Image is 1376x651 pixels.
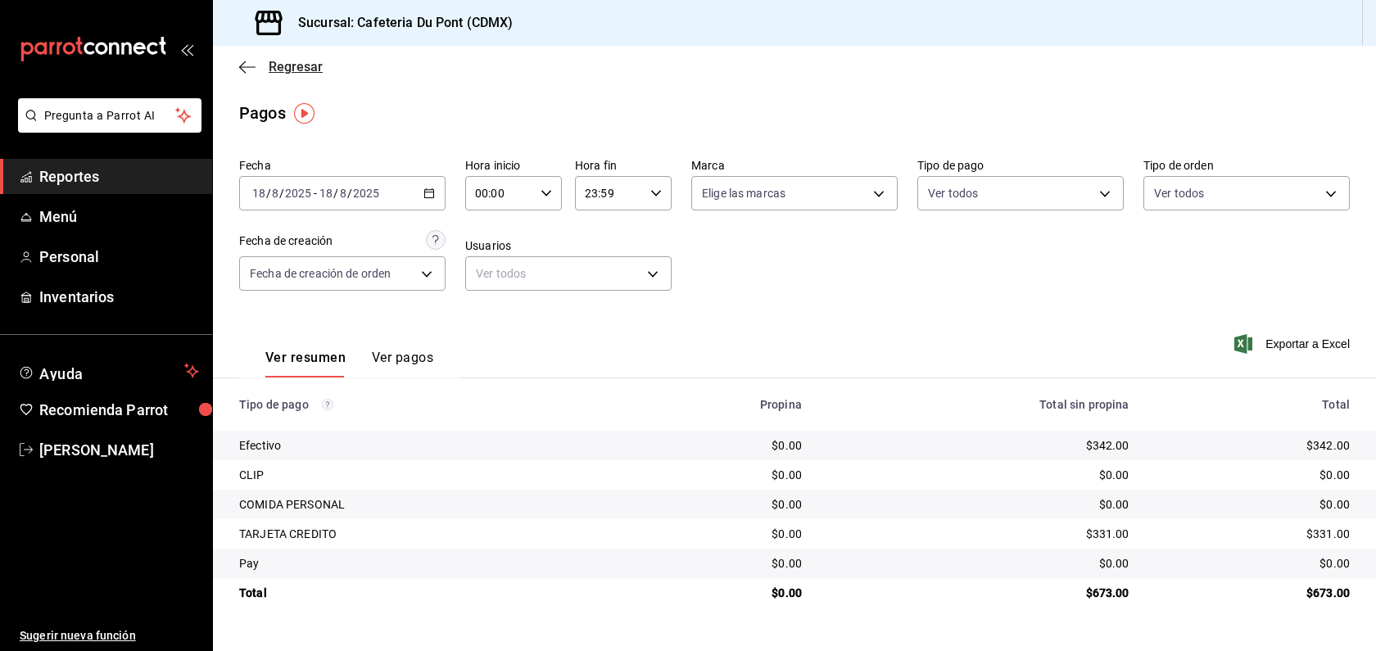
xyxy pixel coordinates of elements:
span: Ayuda [39,361,178,381]
span: Personal [39,246,199,268]
div: Fecha de creación [239,233,333,250]
span: Sugerir nueva función [20,627,199,644]
div: $331.00 [1156,526,1350,542]
div: $0.00 [636,467,802,483]
a: Pregunta a Parrot AI [11,119,201,136]
span: Menú [39,206,199,228]
input: ---- [284,187,312,200]
div: Ver todos [465,256,672,291]
button: open_drawer_menu [180,43,193,56]
label: Hora fin [575,160,672,171]
div: $331.00 [828,526,1129,542]
button: Regresar [239,59,323,75]
div: $0.00 [1156,467,1350,483]
span: Elige las marcas [702,185,785,201]
div: Tipo de pago [239,398,609,411]
div: $0.00 [636,585,802,601]
div: $342.00 [828,437,1129,454]
button: Exportar a Excel [1238,334,1350,354]
div: $0.00 [636,437,802,454]
img: Tooltip marker [294,103,315,124]
span: / [266,187,271,200]
div: $0.00 [1156,496,1350,513]
svg: Los pagos realizados con Pay y otras terminales son montos brutos. [322,399,333,410]
div: CLIP [239,467,609,483]
label: Usuarios [465,240,672,251]
label: Hora inicio [465,160,562,171]
div: $0.00 [828,467,1129,483]
div: $0.00 [1156,555,1350,572]
span: / [333,187,338,200]
label: Tipo de pago [917,160,1124,171]
input: ---- [352,187,380,200]
div: $342.00 [1156,437,1350,454]
input: -- [319,187,333,200]
div: Pay [239,555,609,572]
button: Pregunta a Parrot AI [18,98,201,133]
span: Regresar [269,59,323,75]
span: Ver todos [928,185,978,201]
div: COMIDA PERSONAL [239,496,609,513]
div: TARJETA CREDITO [239,526,609,542]
span: Ver todos [1154,185,1204,201]
input: -- [251,187,266,200]
label: Marca [691,160,898,171]
span: - [314,187,317,200]
input: -- [339,187,347,200]
span: Recomienda Parrot [39,399,199,421]
div: Efectivo [239,437,609,454]
div: $0.00 [828,496,1129,513]
div: Total sin propina [828,398,1129,411]
label: Tipo de orden [1143,160,1350,171]
span: Fecha de creación de orden [250,265,391,282]
span: Pregunta a Parrot AI [44,107,176,124]
div: $0.00 [636,526,802,542]
label: Fecha [239,160,446,171]
div: Pagos [239,101,286,125]
div: Total [239,585,609,601]
div: $0.00 [636,496,802,513]
div: $0.00 [828,555,1129,572]
div: $0.00 [636,555,802,572]
div: $673.00 [1156,585,1350,601]
span: Reportes [39,165,199,188]
div: $673.00 [828,585,1129,601]
span: / [347,187,352,200]
span: / [279,187,284,200]
h3: Sucursal: Cafeteria Du Pont (CDMX) [285,13,513,33]
input: -- [271,187,279,200]
span: [PERSON_NAME] [39,439,199,461]
div: navigation tabs [265,350,433,377]
div: Propina [636,398,802,411]
div: Total [1156,398,1350,411]
span: Inventarios [39,286,199,308]
button: Ver pagos [372,350,433,377]
button: Ver resumen [265,350,346,377]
